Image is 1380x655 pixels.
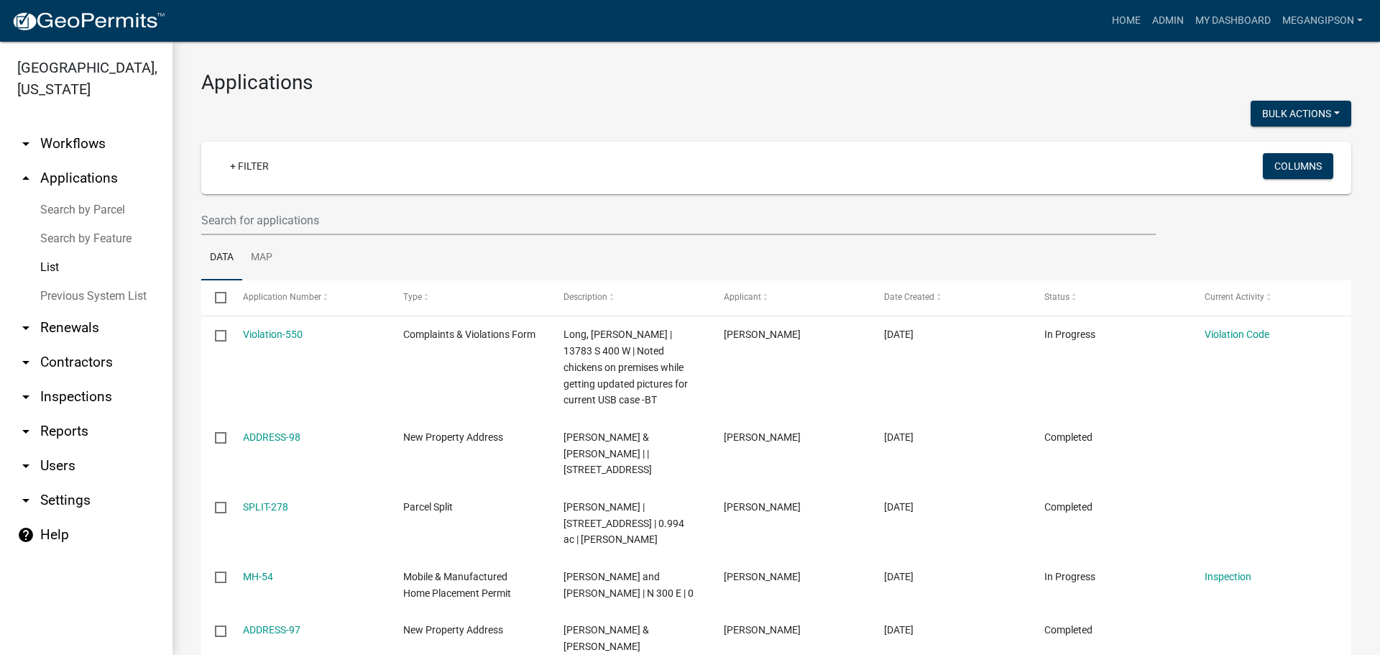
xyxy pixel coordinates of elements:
span: Conrad Warder [724,431,801,443]
datatable-header-cell: Status [1031,280,1191,315]
a: Violation Code [1205,329,1269,340]
span: Completed [1044,431,1092,443]
span: 08/18/2025 [884,624,914,636]
datatable-header-cell: Current Activity [1191,280,1351,315]
a: Data [201,235,242,281]
i: arrow_drop_down [17,319,34,336]
i: arrow_drop_down [17,423,34,440]
span: Application Number [243,292,321,302]
a: ADDRESS-98 [243,431,300,443]
button: Bulk Actions [1251,101,1351,127]
span: Completed [1044,501,1092,513]
span: 08/18/2025 [884,431,914,443]
span: In Progress [1044,329,1095,340]
span: Long, James J Miller | 13783 S 400 W | Noted chickens on premises while getting updated pictures ... [563,329,688,406]
span: In Progress [1044,571,1095,582]
i: arrow_drop_up [17,170,34,187]
span: 08/18/2025 [884,501,914,513]
span: Brooklyn Thomas [724,329,801,340]
a: Inspection [1205,571,1251,582]
span: Mobile & Manufactured Home Placement Permit [403,571,511,599]
datatable-header-cell: Type [389,280,549,315]
input: Search for applications [201,206,1156,235]
span: Current Activity [1205,292,1264,302]
span: Donald E. Willson | 4156 W 1100 S | Deer Creek | 0.994 ac | Chad Sutton [563,501,684,546]
a: My Dashboard [1190,7,1276,35]
i: arrow_drop_down [17,492,34,509]
span: New Property Address [403,624,503,636]
datatable-header-cell: Description [550,280,710,315]
span: Chad [724,501,801,513]
span: James and Sarah Gaddy | N 300 E | 0 [563,571,694,599]
span: Parcel Split [403,501,453,513]
span: 08/18/2025 [884,329,914,340]
h3: Applications [201,70,1351,95]
span: Type [403,292,422,302]
a: Admin [1146,7,1190,35]
span: Description [563,292,607,302]
a: MH-54 [243,571,273,582]
datatable-header-cell: Select [201,280,229,315]
span: Completed [1044,624,1092,636]
i: arrow_drop_down [17,388,34,406]
a: megangipson [1276,7,1368,35]
i: help [17,526,34,544]
i: arrow_drop_down [17,135,34,152]
a: Home [1106,7,1146,35]
span: Conrad Warder [724,571,801,582]
span: James & Sarah Gaddy | | 1906 N 300 E, Peru, IN 46970 [563,431,652,476]
datatable-header-cell: Application Number [229,280,389,315]
a: SPLIT-278 [243,501,288,513]
button: Columns [1263,153,1333,179]
a: Violation-550 [243,329,303,340]
a: + Filter [218,153,280,179]
span: Status [1044,292,1069,302]
a: ADDRESS-97 [243,624,300,636]
span: Date Created [884,292,934,302]
span: Eric Sroufe [724,624,801,636]
span: 08/18/2025 [884,571,914,582]
span: Complaints & Violations Form [403,329,535,340]
i: arrow_drop_down [17,457,34,475]
datatable-header-cell: Applicant [710,280,870,315]
a: Map [242,235,281,281]
i: arrow_drop_down [17,354,34,371]
span: Applicant [724,292,761,302]
datatable-header-cell: Date Created [870,280,1031,315]
span: New Property Address [403,431,503,443]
